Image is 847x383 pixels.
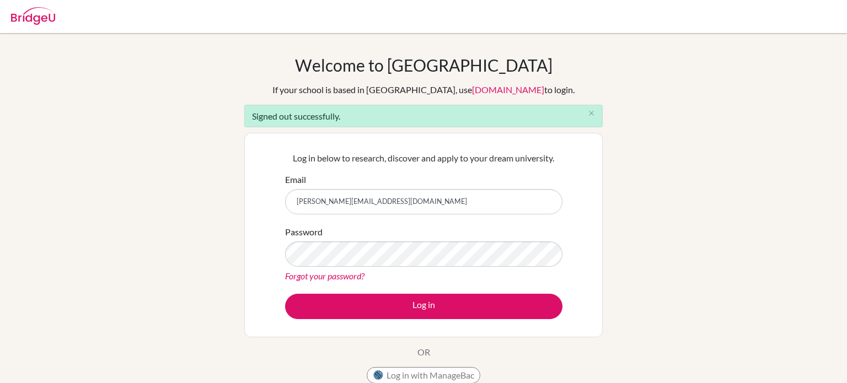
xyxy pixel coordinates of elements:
img: Bridge-U [11,7,55,25]
i: close [587,109,596,117]
p: OR [417,346,430,359]
a: Forgot your password? [285,271,364,281]
div: Signed out successfully. [244,105,603,127]
label: Email [285,173,306,186]
button: Close [580,105,602,122]
p: Log in below to research, discover and apply to your dream university. [285,152,562,165]
a: [DOMAIN_NAME] [472,84,544,95]
label: Password [285,225,323,239]
button: Log in [285,294,562,319]
div: If your school is based in [GEOGRAPHIC_DATA], use to login. [272,83,575,96]
h1: Welcome to [GEOGRAPHIC_DATA] [295,55,553,75]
